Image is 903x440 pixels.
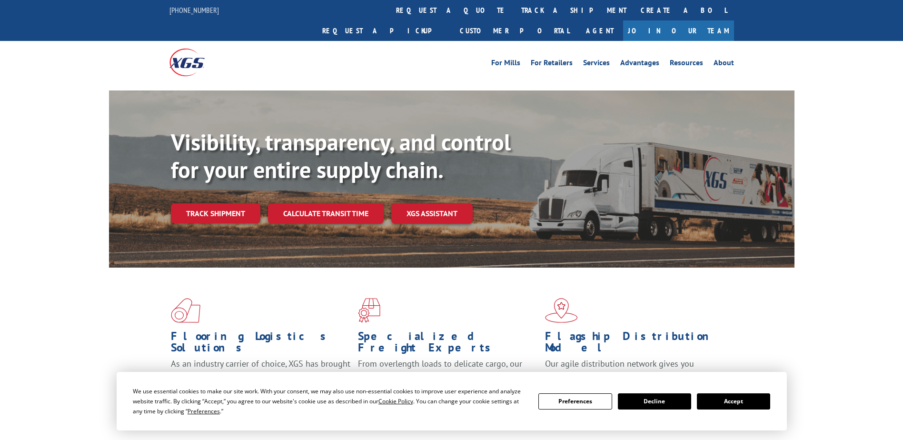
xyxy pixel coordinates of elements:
a: Track shipment [171,203,260,223]
a: Advantages [620,59,659,70]
a: XGS ASSISTANT [391,203,473,224]
a: [PHONE_NUMBER] [169,5,219,15]
a: Join Our Team [623,20,734,41]
a: About [714,59,734,70]
a: Resources [670,59,703,70]
a: Agent [576,20,623,41]
a: For Retailers [531,59,573,70]
span: Preferences [188,407,220,415]
h1: Specialized Freight Experts [358,330,538,358]
span: As an industry carrier of choice, XGS has brought innovation and dedication to flooring logistics... [171,358,350,392]
img: xgs-icon-focused-on-flooring-red [358,298,380,323]
p: From overlength loads to delicate cargo, our experienced staff knows the best way to move your fr... [358,358,538,400]
a: For Mills [491,59,520,70]
button: Accept [697,393,770,410]
span: Our agile distribution network gives you nationwide inventory management on demand. [545,358,720,380]
div: We use essential cookies to make our site work. With your consent, we may also use non-essential ... [133,386,527,416]
img: xgs-icon-total-supply-chain-intelligence-red [171,298,200,323]
img: xgs-icon-flagship-distribution-model-red [545,298,578,323]
a: Calculate transit time [268,203,384,224]
span: Cookie Policy [378,397,413,405]
a: Customer Portal [453,20,576,41]
div: Cookie Consent Prompt [117,372,787,430]
h1: Flooring Logistics Solutions [171,330,351,358]
b: Visibility, transparency, and control for your entire supply chain. [171,127,511,184]
a: Services [583,59,610,70]
button: Preferences [538,393,612,410]
a: Request a pickup [315,20,453,41]
button: Decline [618,393,691,410]
h1: Flagship Distribution Model [545,330,725,358]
